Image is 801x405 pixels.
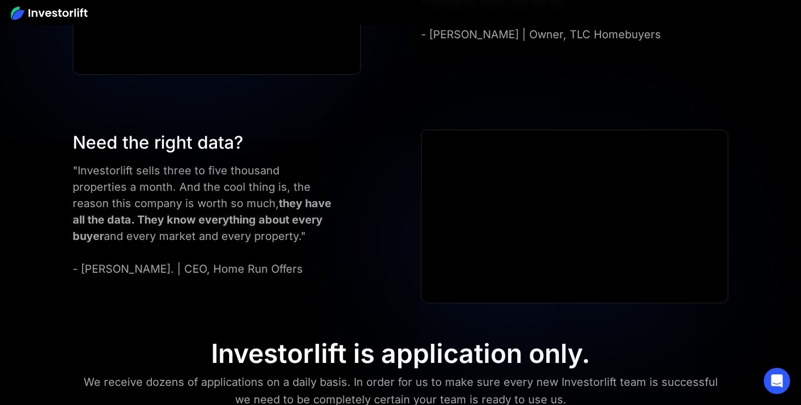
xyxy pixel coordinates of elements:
[73,162,332,277] div: "Investorlift sells three to five thousand properties a month. And the cool thing is, the reason ...
[73,130,332,156] div: Need the right data?
[211,338,590,369] div: Investorlift is application only.
[73,197,331,243] strong: they have all the data. They know everything about every buyer
[764,368,790,394] div: Open Intercom Messenger
[422,130,728,303] iframe: Ryan Pineda | Testimonial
